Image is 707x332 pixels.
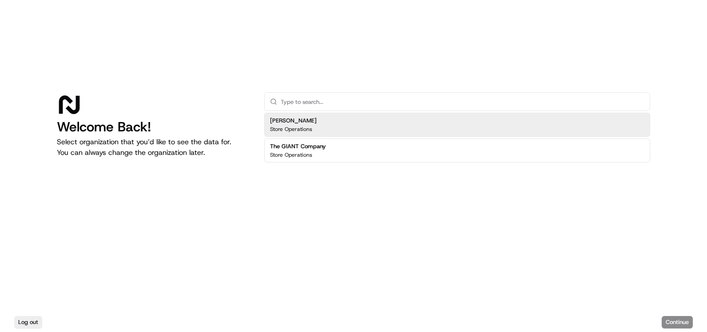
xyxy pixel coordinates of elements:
input: Type to search... [281,93,644,111]
p: Store Operations [270,151,312,158]
h2: [PERSON_NAME] [270,117,317,125]
h2: The GIANT Company [270,142,326,150]
h1: Welcome Back! [57,119,250,135]
button: Log out [14,316,42,328]
p: Store Operations [270,126,312,133]
div: Suggestions [264,111,650,164]
p: Select organization that you’d like to see the data for. You can always change the organization l... [57,137,250,158]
